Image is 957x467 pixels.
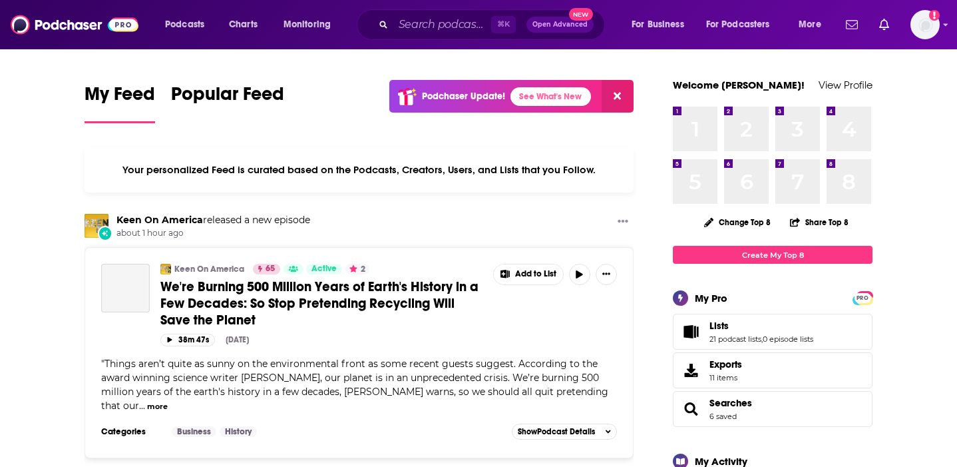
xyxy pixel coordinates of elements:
[910,10,940,39] button: Show profile menu
[116,214,310,227] h3: released a new episode
[174,264,244,274] a: Keen On America
[697,14,789,35] button: open menu
[929,10,940,21] svg: Add a profile image
[855,292,870,302] a: PRO
[709,320,729,332] span: Lists
[101,426,161,437] h3: Categories
[761,334,763,344] span: ,
[165,15,204,34] span: Podcasts
[369,9,618,40] div: Search podcasts, credits, & more...
[632,15,684,34] span: For Business
[763,334,813,344] a: 0 episode lists
[695,292,727,304] div: My Pro
[116,228,310,239] span: about 1 hour ago
[266,262,275,276] span: 65
[345,264,369,274] button: 2
[116,214,203,226] a: Keen On America
[515,269,556,279] span: Add to List
[156,14,222,35] button: open menu
[139,400,145,412] span: ...
[677,322,704,341] a: Lists
[622,14,701,35] button: open menu
[101,264,150,312] a: We're Burning 500 Million Years of Earth's History in a Few Decades: So Stop Pretending Recycling...
[171,83,284,113] span: Popular Feed
[518,427,595,436] span: Show Podcast Details
[706,15,770,34] span: For Podcasters
[709,397,752,409] a: Searches
[220,14,266,35] a: Charts
[673,391,872,427] span: Searches
[160,278,479,328] span: We're Burning 500 Million Years of Earth's History in a Few Decades: So Stop Pretending Recycling...
[160,278,484,328] a: We're Burning 500 Million Years of Earth's History in a Few Decades: So Stop Pretending Recycling...
[612,214,634,231] button: Show More Button
[532,21,588,28] span: Open Advanced
[673,79,805,91] a: Welcome [PERSON_NAME]!
[526,17,594,33] button: Open AdvancedNew
[789,14,838,35] button: open menu
[172,426,216,437] a: Business
[709,412,737,421] a: 6 saved
[274,14,348,35] button: open menu
[677,400,704,418] a: Searches
[160,264,171,274] img: Keen On America
[673,352,872,388] a: Exports
[253,264,280,274] a: 65
[491,16,516,33] span: ⌘ K
[422,91,505,102] p: Podchaser Update!
[709,373,742,382] span: 11 items
[709,334,761,344] a: 21 podcast lists
[673,314,872,350] span: Lists
[677,361,704,380] span: Exports
[673,246,872,264] a: Create My Top 8
[147,401,168,412] button: more
[311,262,337,276] span: Active
[910,10,940,39] img: User Profile
[85,214,108,238] img: Keen On America
[220,426,257,437] a: History
[910,10,940,39] span: Logged in as megcassidy
[85,83,155,113] span: My Feed
[160,334,215,346] button: 38m 47s
[510,87,591,106] a: See What's New
[306,264,342,274] a: Active
[11,12,138,37] img: Podchaser - Follow, Share and Rate Podcasts
[85,83,155,123] a: My Feed
[596,264,617,285] button: Show More Button
[819,79,872,91] a: View Profile
[855,293,870,303] span: PRO
[874,13,894,36] a: Show notifications dropdown
[85,147,634,193] div: Your personalized Feed is curated based on the Podcasts, Creators, Users, and Lists that you Follow.
[709,358,742,370] span: Exports
[696,214,779,231] button: Change Top 8
[569,8,593,21] span: New
[789,209,849,235] button: Share Top 8
[229,15,258,34] span: Charts
[799,15,821,34] span: More
[284,15,331,34] span: Monitoring
[393,14,491,35] input: Search podcasts, credits, & more...
[98,226,112,240] div: New Episode
[101,358,608,412] span: Things aren’t quite as sunny on the environmental front as some recent guests suggest. According ...
[841,13,863,36] a: Show notifications dropdown
[494,264,563,284] button: Show More Button
[226,335,249,344] div: [DATE]
[171,83,284,123] a: Popular Feed
[101,358,608,412] span: "
[512,424,617,440] button: ShowPodcast Details
[709,320,813,332] a: Lists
